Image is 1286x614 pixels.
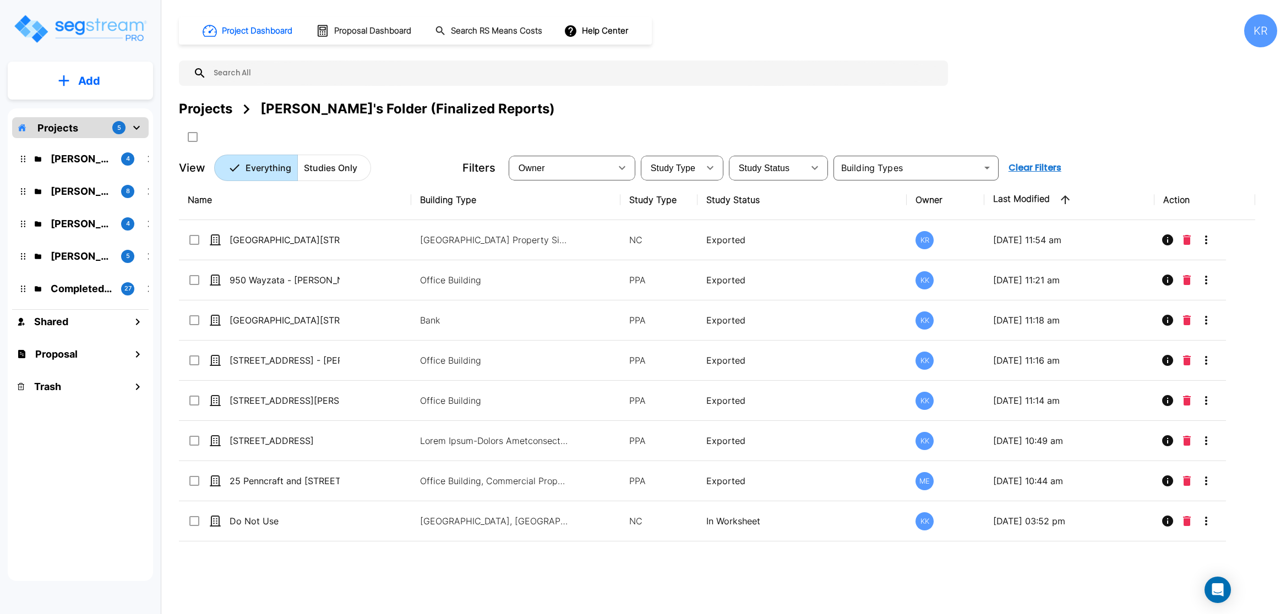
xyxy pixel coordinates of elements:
p: Do Not Use [230,514,340,528]
button: More-Options [1195,430,1217,452]
p: In Worksheet [706,514,898,528]
h1: Trash [34,379,61,394]
p: PPA [629,474,689,487]
button: Add [8,65,153,97]
p: Office Building [420,354,569,367]
p: 27 [124,284,132,293]
div: Platform [214,155,371,181]
button: Everything [214,155,298,181]
p: [STREET_ADDRESS][PERSON_NAME] [230,394,340,407]
p: [DATE] 10:44 am [993,474,1146,487]
p: Exported [706,273,898,287]
p: 5 [126,251,130,261]
div: Select [643,152,699,183]
input: Search All [206,61,942,86]
input: Building Types [837,160,977,176]
button: Proposal Dashboard [312,19,417,42]
p: 4 [126,219,130,228]
p: [GEOGRAPHIC_DATA][STREET_ADDRESS] [230,233,340,246]
p: Exported [706,474,898,487]
p: PPA [629,354,689,367]
button: Open [979,160,995,176]
div: ME [916,472,934,490]
p: 4 [126,154,130,163]
button: Delete [1179,269,1195,291]
div: [PERSON_NAME]'s Folder (Finalized Reports) [260,99,555,119]
button: More-Options [1195,470,1217,492]
p: PPA [629,273,689,287]
p: [DATE] 11:18 am [993,314,1146,327]
p: Add [78,73,100,89]
th: Study Status [698,180,907,220]
button: More-Options [1195,390,1217,412]
p: Completed Client Reports 2025 [51,281,112,296]
p: NC [629,514,689,528]
button: Help Center [562,20,633,41]
p: [DATE] 11:21 am [993,273,1146,287]
p: [GEOGRAPHIC_DATA][STREET_ADDRESS] [230,314,340,327]
p: Projects [37,120,78,135]
button: Project Dashboard [198,19,298,43]
p: 25 Penncraft and [STREET_ADDRESS] [230,474,340,487]
p: M.E. Folder [51,216,112,231]
button: Delete [1179,430,1195,452]
button: More-Options [1195,269,1217,291]
div: KK [916,311,934,330]
h1: Shared [34,314,68,329]
div: KK [916,352,934,370]
button: Info [1157,269,1179,291]
p: Filters [462,160,495,176]
button: More-Options [1195,510,1217,532]
p: Exported [706,314,898,327]
div: Projects [179,99,232,119]
p: Kristina's Folder (Finalized Reports) [51,184,112,199]
th: Last Modified [984,180,1154,220]
span: Study Status [739,163,790,173]
p: View [179,160,205,176]
button: More-Options [1195,229,1217,251]
button: Studies Only [297,155,371,181]
p: Karina's Folder [51,151,112,166]
p: [STREET_ADDRESS] - [PERSON_NAME] & [PERSON_NAME] [230,354,340,367]
p: 8 [126,187,130,196]
img: Logo [13,13,148,45]
div: KR [916,231,934,249]
h1: Proposal Dashboard [334,25,411,37]
th: Owner [907,180,984,220]
button: More-Options [1195,309,1217,331]
p: [DATE] 10:49 am [993,434,1146,447]
button: Clear Filters [1004,157,1066,179]
button: Info [1157,470,1179,492]
div: Open Intercom Messenger [1205,577,1231,603]
p: [DATE] 03:52 pm [993,514,1146,528]
button: Delete [1179,510,1195,532]
p: [DATE] 11:14 am [993,394,1146,407]
p: PPA [629,434,689,447]
p: Studies Only [304,161,357,174]
p: [DATE] 11:16 am [993,354,1146,367]
button: Info [1157,430,1179,452]
p: Jon's Folder [51,249,112,264]
button: Info [1157,510,1179,532]
p: NC [629,233,689,246]
p: Exported [706,354,898,367]
p: [DATE] 11:54 am [993,233,1146,246]
p: Exported [706,394,898,407]
th: Building Type [411,180,620,220]
div: KK [916,512,934,530]
div: Select [511,152,611,183]
div: Select [731,152,804,183]
th: Action [1154,180,1255,220]
button: Info [1157,349,1179,371]
span: Study Type [651,163,695,173]
p: [GEOGRAPHIC_DATA], [GEOGRAPHIC_DATA] [420,514,569,528]
p: [GEOGRAPHIC_DATA] Property Site, Commercial Property Site [420,233,569,246]
button: Info [1157,309,1179,331]
button: More-Options [1195,349,1217,371]
p: PPA [629,314,689,327]
th: Study Type [620,180,698,220]
button: Delete [1179,349,1195,371]
button: SelectAll [182,126,204,148]
button: Delete [1179,390,1195,412]
p: Exported [706,434,898,447]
